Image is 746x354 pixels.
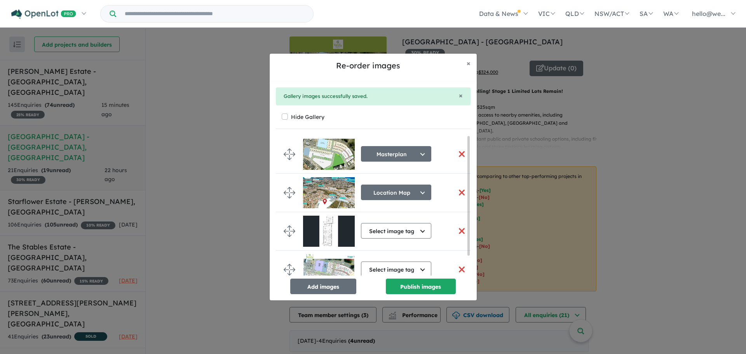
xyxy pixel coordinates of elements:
img: drag.svg [284,225,295,237]
img: Varsity%20Park%20Estate%20-%20Greenfields%20___1747704092.jpg [303,177,355,208]
button: Close [459,92,463,99]
input: Try estate name, suburb, builder or developer [118,5,312,22]
button: Publish images [386,279,456,294]
img: Varsity%20Park%20Estate%20-%20Greenfields%20___1754981360.jpg [303,254,355,285]
button: Select image tag [361,262,431,277]
span: hello@we... [692,10,725,17]
button: Location Map [361,185,431,200]
h5: Re-order images [276,60,460,71]
span: × [467,59,471,68]
img: drag.svg [284,187,295,199]
img: Openlot PRO Logo White [11,9,76,19]
button: Masterplan [361,146,431,162]
img: Varsity%20Park%20Estate%20-%20Greenfields%20___1754981142.jpg [303,216,355,247]
img: drag.svg [284,264,295,276]
button: Select image tag [361,223,431,239]
button: Add images [290,279,356,294]
img: drag.svg [284,148,295,160]
span: × [459,91,463,100]
label: Hide Gallery [291,112,324,122]
div: Gallery images successfully saved. [284,92,463,101]
img: Varsity%20Park%20Estate%20-%20Greenfields%20___1747704091.jpg [303,139,355,170]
